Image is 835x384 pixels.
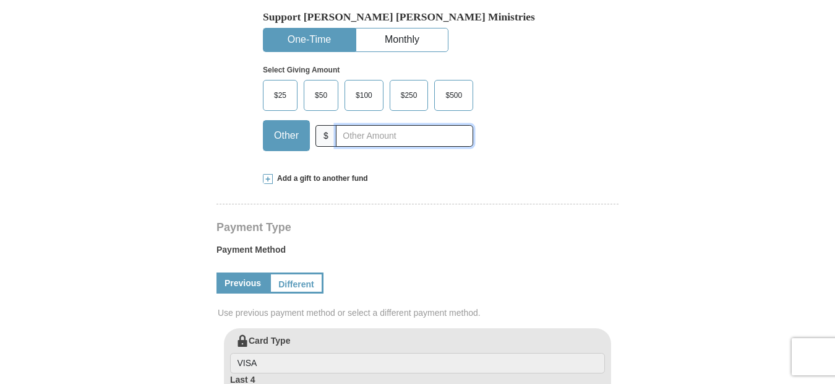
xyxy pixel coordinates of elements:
span: Add a gift to another fund [273,173,368,184]
span: $250 [395,86,424,105]
span: $500 [439,86,468,105]
input: Card Type [230,353,605,374]
span: Other [268,126,305,145]
input: Other Amount [336,125,473,147]
span: $ [315,125,336,147]
span: $25 [268,86,293,105]
a: Different [269,273,323,294]
span: Use previous payment method or select a different payment method. [218,307,620,319]
label: Payment Method [216,243,619,262]
button: One-Time [263,28,355,51]
strong: Select Giving Amount [263,66,340,74]
a: Previous [216,273,269,294]
span: $100 [349,86,379,105]
span: $50 [309,86,333,105]
h4: Payment Type [216,222,619,232]
button: Monthly [356,28,448,51]
label: Card Type [230,334,605,374]
h5: Support [PERSON_NAME] [PERSON_NAME] Ministries [263,11,572,24]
